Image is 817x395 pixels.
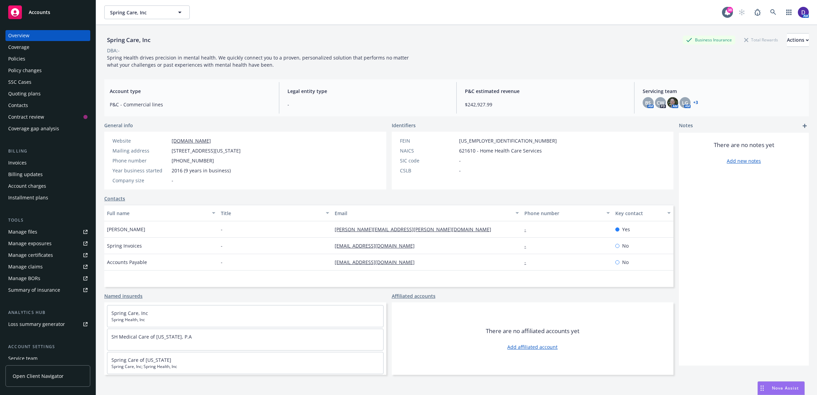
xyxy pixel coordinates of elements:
div: Business Insurance [683,36,735,44]
div: Total Rewards [741,36,781,44]
a: Add new notes [727,157,761,164]
span: P&C - Commercial lines [110,101,271,108]
div: Full name [107,210,208,217]
a: Manage claims [5,261,90,272]
span: [PHONE_NUMBER] [172,157,214,164]
div: Summary of insurance [8,285,60,295]
span: - [221,259,223,266]
img: photo [667,97,678,108]
div: Coverage gap analysis [8,123,59,134]
span: - [172,177,173,184]
span: - [287,101,448,108]
a: Policies [5,53,90,64]
span: [US_EMPLOYER_IDENTIFICATION_NUMBER] [459,137,557,144]
a: Invoices [5,157,90,168]
a: +3 [693,101,698,105]
div: Contract review [8,111,44,122]
a: Contract review [5,111,90,122]
a: Start snowing [735,5,749,19]
span: Spring Health, Inc [111,317,379,323]
a: Named insureds [104,292,143,300]
button: Phone number [522,205,613,221]
div: Spring Care, Inc [104,36,153,44]
span: 2016 (9 years in business) [172,167,231,174]
div: Mailing address [112,147,169,154]
div: Policies [8,53,25,64]
span: There are no affiliated accounts yet [486,327,579,335]
a: Search [766,5,780,19]
a: Accounts [5,3,90,22]
div: Account charges [8,181,46,192]
span: There are no notes yet [714,141,774,149]
a: Manage certificates [5,250,90,261]
div: Manage claims [8,261,43,272]
button: Title [218,205,332,221]
div: Manage files [8,226,37,237]
div: Company size [112,177,169,184]
div: Phone number [112,157,169,164]
span: Nova Assist [772,385,799,391]
span: [STREET_ADDRESS][US_STATE] [172,147,241,154]
a: Manage exposures [5,238,90,249]
span: - [221,226,223,233]
span: 621610 - Home Health Care Services [459,147,542,154]
a: Contacts [104,195,125,202]
div: Invoices [8,157,27,168]
span: Legal entity type [287,88,448,95]
span: No [622,242,629,249]
span: Spring Health drives precision in mental health. We quickly connect you to a proven, personalized... [107,54,410,68]
a: Contacts [5,100,90,111]
a: Manage files [5,226,90,237]
span: No [622,259,629,266]
div: 38 [727,7,733,13]
div: DBA: - [107,47,120,54]
a: Affiliated accounts [392,292,436,300]
a: Coverage gap analysis [5,123,90,134]
a: Policy changes [5,65,90,76]
a: Overview [5,30,90,41]
div: Manage certificates [8,250,53,261]
div: Manage BORs [8,273,40,284]
span: LG [682,99,688,106]
span: Notes [679,122,693,130]
img: photo [798,7,809,18]
span: General info [104,122,133,129]
div: Coverage [8,42,29,53]
div: FEIN [400,137,456,144]
a: Loss summary generator [5,319,90,330]
span: - [221,242,223,249]
div: Billing [5,148,90,155]
div: Policy changes [8,65,42,76]
a: Quoting plans [5,88,90,99]
button: Key contact [613,205,673,221]
a: [EMAIL_ADDRESS][DOMAIN_NAME] [335,259,420,265]
span: BS [645,99,651,106]
span: P&C estimated revenue [465,88,626,95]
div: SSC Cases [8,77,31,88]
a: - [524,226,532,233]
div: CSLB [400,167,456,174]
span: Spring Care, Inc [110,9,169,16]
a: Manage BORs [5,273,90,284]
button: Actions [787,33,809,47]
div: NAICS [400,147,456,154]
div: Quoting plans [8,88,41,99]
a: - [524,242,532,249]
span: Spring Care, Inc; Spring Health, Inc [111,364,379,370]
a: [EMAIL_ADDRESS][DOMAIN_NAME] [335,242,420,249]
div: Loss summary generator [8,319,65,330]
div: Overview [8,30,29,41]
div: SIC code [400,157,456,164]
div: Phone number [524,210,602,217]
div: Installment plans [8,192,48,203]
div: Title [221,210,322,217]
button: Full name [104,205,218,221]
div: Email [335,210,511,217]
span: Spring Invoices [107,242,142,249]
button: Email [332,205,522,221]
div: Service team [8,353,38,364]
span: Yes [622,226,630,233]
div: Contacts [8,100,28,111]
a: Billing updates [5,169,90,180]
a: SSC Cases [5,77,90,88]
